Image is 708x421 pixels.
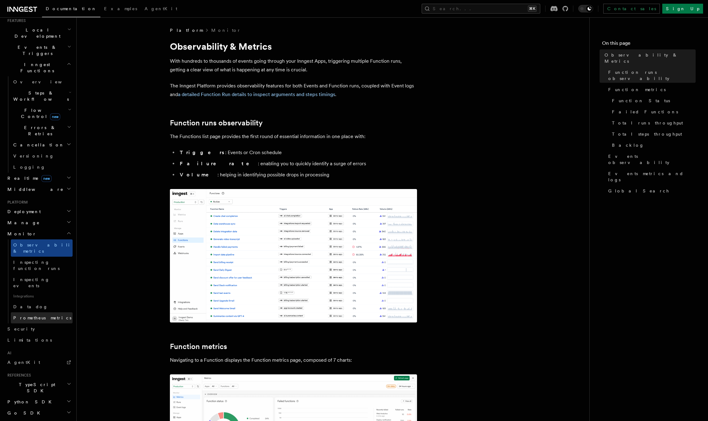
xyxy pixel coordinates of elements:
span: TypeScript SDK [5,381,67,394]
span: Documentation [46,6,97,11]
span: Events observability [608,153,696,166]
span: Platform [170,27,203,33]
a: Failed Functions [609,106,696,117]
kbd: ⌘K [528,6,537,12]
a: Function runs observability [170,119,263,127]
span: Backlog [612,142,644,148]
a: Backlog [609,140,696,151]
span: AI [5,351,11,356]
button: Inngest Functions [5,59,73,76]
button: Events & Triggers [5,42,73,59]
span: Function runs observability [608,69,696,82]
div: Monitor [5,239,73,323]
strong: Volume [180,172,217,178]
span: Limitations [7,338,52,343]
span: Errors & Retries [11,124,67,137]
a: Function Status [609,95,696,106]
span: Observability & metrics [13,242,77,254]
a: Inspecting function runs [11,257,73,274]
button: Manage [5,217,73,228]
img: The Functions list page lists all available Functions with essential information such as associat... [170,189,417,322]
span: Cancellation [11,142,64,148]
button: Local Development [5,24,73,42]
span: Monitor [5,231,36,237]
span: Python SDK [5,399,55,405]
li: : enabling you to quickly identify a surge of errors [178,159,417,168]
button: Go SDK [5,407,73,419]
a: Examples [100,2,141,17]
span: Overview [13,79,77,84]
a: Events metrics and logs [606,168,696,185]
span: Go SDK [5,410,44,416]
span: Features [5,18,26,23]
strong: Failure rate [180,161,258,166]
span: Datadog [13,304,48,309]
div: Inngest Functions [5,76,73,173]
button: Steps & Workflows [11,87,73,105]
a: Total steps throughput [609,128,696,140]
span: Local Development [5,27,67,39]
strong: Triggers [180,149,225,155]
button: Errors & Retries [11,122,73,139]
a: Logging [11,162,73,173]
li: : Events or Cron schedule [178,148,417,157]
span: AgentKit [7,360,40,365]
span: References [5,373,31,378]
a: Sign Up [662,4,703,14]
a: AgentKit [5,357,73,368]
button: Middleware [5,184,73,195]
span: Platform [5,200,28,205]
button: Realtimenew [5,173,73,184]
a: Prometheus metrics [11,312,73,323]
span: Inspecting function runs [13,260,60,271]
span: Realtime [5,175,52,181]
span: Total steps throughput [612,131,682,137]
a: Limitations [5,335,73,346]
a: a detailed Function Run details to inspect arguments and steps timings [178,91,335,97]
a: Observability & metrics [11,239,73,257]
span: Flow Control [11,107,68,120]
p: With hundreds to thousands of events going through your Inngest Apps, triggering multiple Functio... [170,57,417,74]
span: Versioning [13,154,54,158]
h1: Observability & Metrics [170,41,417,52]
button: Python SDK [5,396,73,407]
a: Function runs observability [606,67,696,84]
p: The Functions list page provides the first round of essential information in one place with: [170,132,417,141]
span: Security [7,326,35,331]
span: Inspecting events [13,277,50,288]
span: Manage [5,220,40,226]
a: Security [5,323,73,335]
span: Steps & Workflows [11,90,69,102]
a: Datadog [11,301,73,312]
span: Observability & Metrics [605,52,696,64]
a: AgentKit [141,2,181,17]
button: Flow Controlnew [11,105,73,122]
span: Middleware [5,186,64,192]
button: Cancellation [11,139,73,150]
a: Global Search [606,185,696,196]
span: Events metrics and logs [608,171,696,183]
a: Function metrics [170,342,227,351]
a: Contact sales [603,4,660,14]
span: Deployment [5,208,41,215]
span: new [41,175,52,182]
span: Total runs throughput [612,120,683,126]
a: Documentation [42,2,100,17]
span: Events & Triggers [5,44,67,57]
a: Versioning [11,150,73,162]
a: Inspecting events [11,274,73,291]
p: The Inngest Platform provides observability features for both Events and Function runs, coupled w... [170,82,417,99]
li: : helping in identifying possible drops in processing [178,171,417,179]
h4: On this page [602,40,696,49]
span: new [50,113,60,120]
a: Monitor [211,27,241,33]
span: Examples [104,6,137,11]
span: Function metrics [608,86,666,93]
a: Events observability [606,151,696,168]
p: Navigating to a Function displays the Function metrics page, composed of 7 charts: [170,356,417,364]
span: Global Search [608,188,669,194]
span: Logging [13,165,45,170]
a: Function metrics [606,84,696,95]
span: Inngest Functions [5,61,67,74]
span: Integrations [11,291,73,301]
